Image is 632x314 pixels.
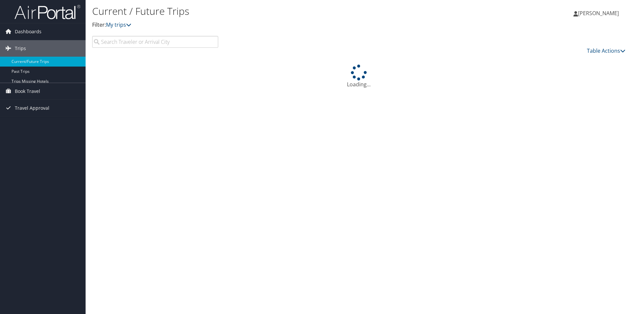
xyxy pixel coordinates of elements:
span: Travel Approval [15,100,49,116]
p: Filter: [92,21,448,29]
span: Dashboards [15,23,41,40]
div: Loading... [92,65,625,88]
img: airportal-logo.png [14,4,80,20]
a: Table Actions [587,47,625,54]
a: [PERSON_NAME] [573,3,625,23]
span: Trips [15,40,26,57]
a: My trips [106,21,131,28]
span: [PERSON_NAME] [578,10,619,17]
input: Search Traveler or Arrival City [92,36,218,48]
h1: Current / Future Trips [92,4,448,18]
span: Book Travel [15,83,40,100]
